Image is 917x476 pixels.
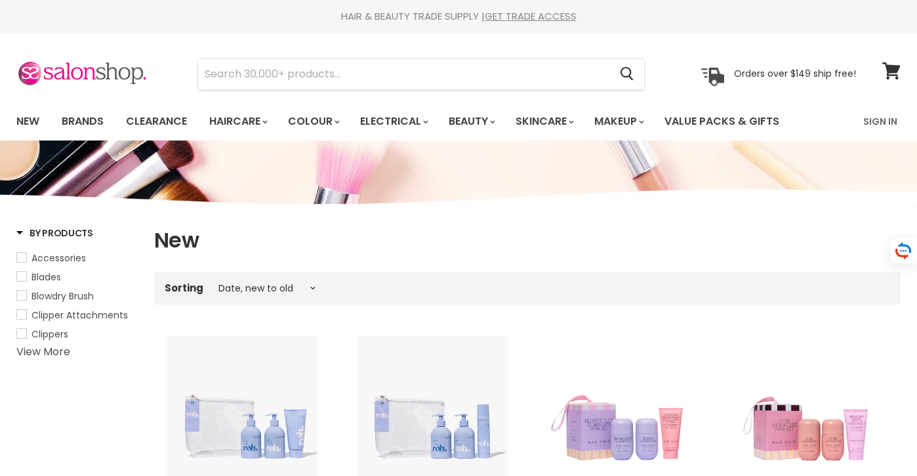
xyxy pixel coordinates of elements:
[16,270,138,284] a: Blades
[855,108,905,135] a: Sign In
[350,108,436,135] a: Electrical
[584,108,652,135] a: Makeup
[655,108,789,135] a: Value Packs & Gifts
[31,290,94,303] span: Blowdry Brush
[154,227,901,254] h1: New
[485,9,577,23] a: GET TRADE ACCESS
[734,68,856,79] p: Orders over $149 ship free!
[31,309,128,322] span: Clipper Attachments
[31,270,61,284] span: Blades
[506,108,582,135] a: Skincare
[16,289,138,303] a: Blowdry Brush
[16,327,138,341] a: Clippers
[16,251,138,265] a: Accessories
[197,58,645,90] form: Product
[52,108,113,135] a: Brands
[16,308,138,322] a: Clipper Attachments
[165,282,203,293] label: Sorting
[16,227,93,240] h3: By Products
[439,108,503,135] a: Beauty
[16,344,70,359] a: View More
[199,108,275,135] a: Haircare
[31,251,86,265] span: Accessories
[31,328,68,341] span: Clippers
[116,108,197,135] a: Clearance
[198,59,609,89] input: Search
[7,102,823,141] ul: Main menu
[7,108,49,135] a: New
[609,59,644,89] button: Search
[278,108,348,135] a: Colour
